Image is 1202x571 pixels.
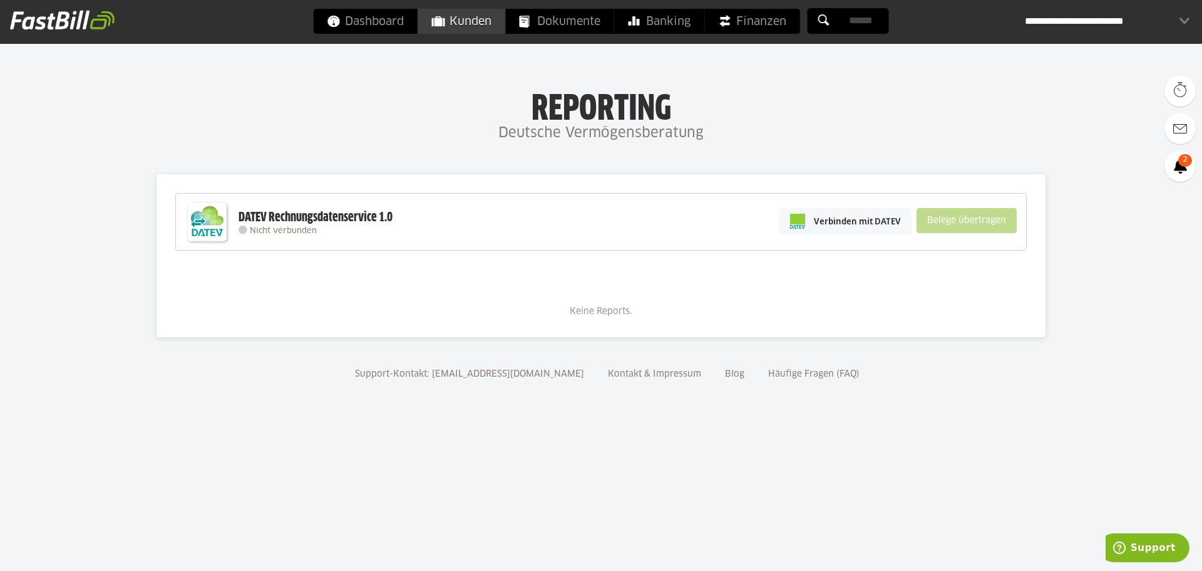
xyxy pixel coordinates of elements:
[790,214,805,229] img: pi-datev-logo-farbig-24.svg
[615,9,704,34] a: Banking
[520,9,600,34] span: Dokumente
[764,370,864,379] a: Häufige Fragen (FAQ)
[1164,150,1196,182] a: 2
[629,9,691,34] span: Banking
[779,208,912,234] a: Verbinden mit DATEV
[1178,154,1192,167] span: 2
[182,197,232,247] img: DATEV-Datenservice Logo
[10,10,115,30] img: fastbill_logo_white.png
[719,9,786,34] span: Finanzen
[1106,533,1189,565] iframe: Öffnet ein Widget, in dem Sie weitere Informationen finden
[351,370,588,379] a: Support-Kontakt: [EMAIL_ADDRESS][DOMAIN_NAME]
[250,227,317,235] span: Nicht verbunden
[604,370,706,379] a: Kontakt & Impressum
[314,9,418,34] a: Dashboard
[506,9,614,34] a: Dokumente
[432,9,491,34] span: Kunden
[125,88,1077,121] h1: Reporting
[814,215,901,228] span: Verbinden mit DATEV
[239,209,393,226] div: DATEV Rechnungsdatenservice 1.0
[705,9,800,34] a: Finanzen
[721,370,749,379] a: Blog
[418,9,505,34] a: Kunden
[327,9,404,34] span: Dashboard
[570,307,632,316] span: Keine Reports.
[917,208,1017,233] sl-button: Belege übertragen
